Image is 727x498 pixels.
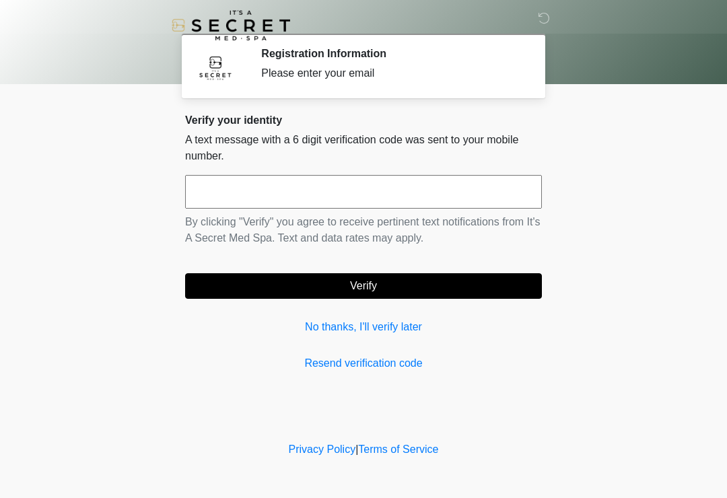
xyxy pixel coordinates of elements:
button: Verify [185,273,542,299]
p: A text message with a 6 digit verification code was sent to your mobile number. [185,132,542,164]
img: It's A Secret Med Spa Logo [172,10,290,40]
h2: Verify your identity [185,114,542,127]
h2: Registration Information [261,47,522,60]
a: | [355,443,358,455]
a: Resend verification code [185,355,542,371]
p: By clicking "Verify" you agree to receive pertinent text notifications from It's A Secret Med Spa... [185,214,542,246]
a: No thanks, I'll verify later [185,319,542,335]
a: Terms of Service [358,443,438,455]
div: Please enter your email [261,65,522,81]
a: Privacy Policy [289,443,356,455]
img: Agent Avatar [195,47,236,87]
